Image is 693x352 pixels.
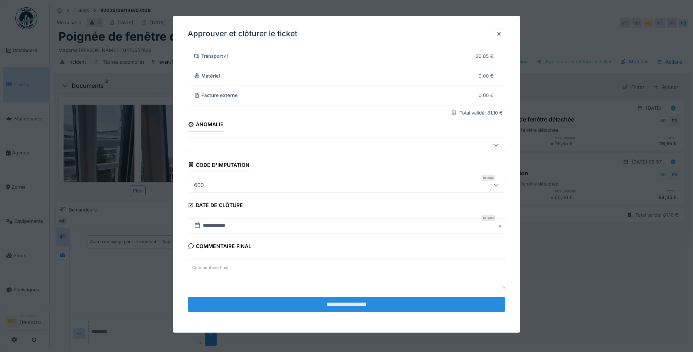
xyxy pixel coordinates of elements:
[479,72,494,79] div: 0,00 €
[194,72,473,79] div: Matériel
[481,215,495,221] div: Requis
[191,49,502,63] summary: Transport×126,85 €
[188,160,250,172] div: Code d'imputation
[460,110,503,117] div: Total validé: 81,10 €
[194,53,470,60] div: Transport × 1
[191,69,502,83] summary: Matériel0,00 €
[497,218,505,233] button: Close
[194,92,473,99] div: Facture externe
[188,241,251,253] div: Commentaire final
[191,181,207,189] div: 600
[481,175,495,181] div: Requis
[479,92,494,99] div: 0,00 €
[191,263,230,272] label: Commentaire final
[188,200,243,212] div: Date de clôture
[188,119,224,132] div: Anomalie
[191,89,502,102] summary: Facture externe0,00 €
[476,53,494,60] div: 26,85 €
[188,29,297,38] h3: Approuver et clôturer le ticket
